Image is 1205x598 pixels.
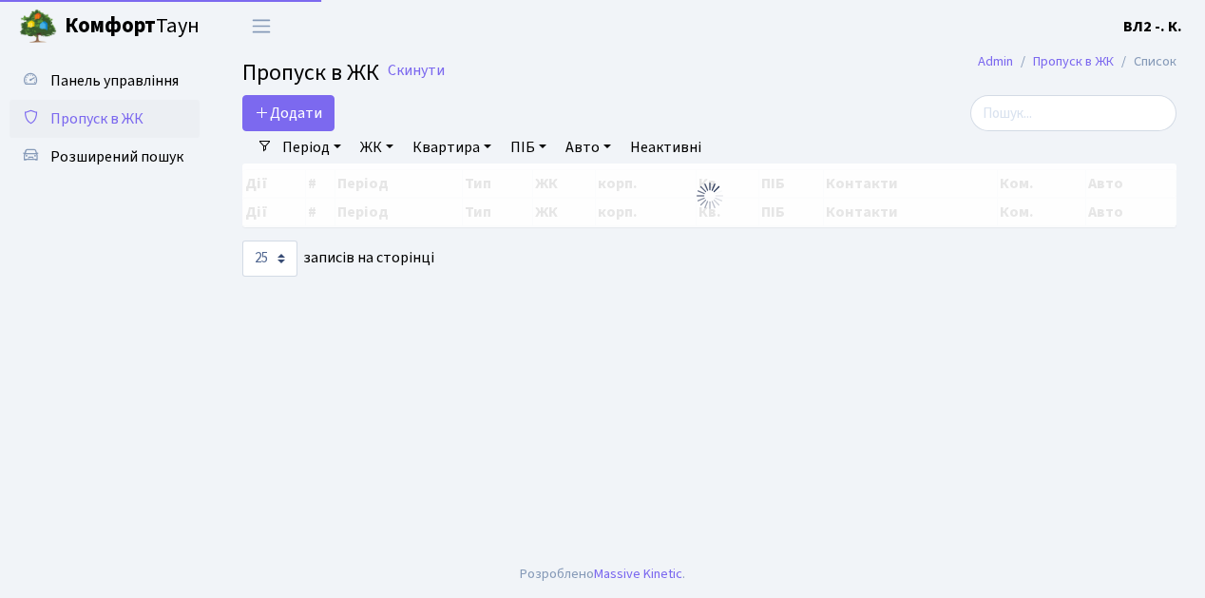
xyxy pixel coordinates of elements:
[405,131,499,164] a: Квартира
[503,131,554,164] a: ПІБ
[1123,15,1182,38] a: ВЛ2 -. К.
[275,131,349,164] a: Період
[388,62,445,80] a: Скинути
[65,10,156,41] b: Комфорт
[242,241,434,277] label: записів на сторінці
[1123,16,1182,37] b: ВЛ2 -. К.
[242,241,297,277] select: записів на сторінці
[978,51,1013,71] a: Admin
[50,108,143,129] span: Пропуск в ЖК
[1114,51,1176,72] li: Список
[255,103,322,124] span: Додати
[970,95,1176,131] input: Пошук...
[594,564,682,584] a: Massive Kinetic
[622,131,709,164] a: Неактивні
[353,131,401,164] a: ЖК
[695,181,725,211] img: Обробка...
[520,564,685,585] div: Розроблено .
[10,100,200,138] a: Пропуск в ЖК
[10,138,200,176] a: Розширений пошук
[65,10,200,43] span: Таун
[558,131,619,164] a: Авто
[242,56,379,89] span: Пропуск в ЖК
[50,146,183,167] span: Розширений пошук
[238,10,285,42] button: Переключити навігацію
[19,8,57,46] img: logo.png
[10,62,200,100] a: Панель управління
[50,70,179,91] span: Панель управління
[1033,51,1114,71] a: Пропуск в ЖК
[242,95,335,131] a: Додати
[949,42,1205,82] nav: breadcrumb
